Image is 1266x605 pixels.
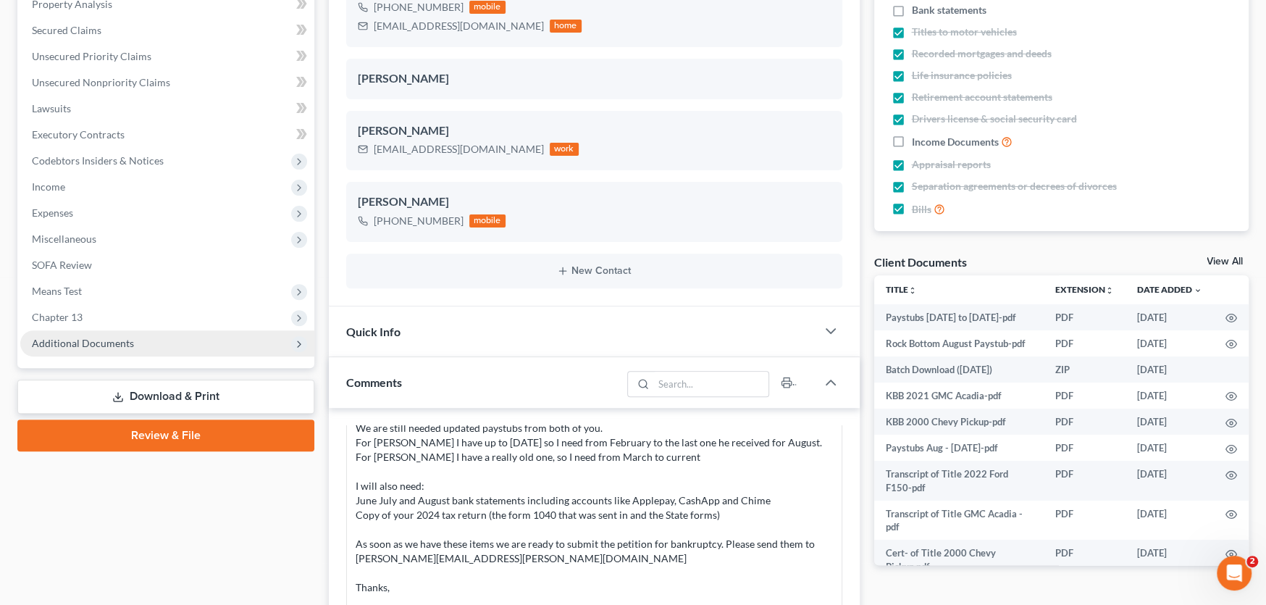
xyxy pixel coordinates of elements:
span: Means Test [32,285,82,297]
td: PDF [1044,435,1125,461]
td: PDF [1044,540,1125,580]
a: Date Added expand_more [1137,284,1202,295]
td: ZIP [1044,356,1125,383]
span: Bank statements [912,3,986,17]
td: KBB 2000 Chevy Pickup-pdf [874,409,1044,435]
span: Recorded mortgages and deeds [912,46,1052,61]
span: Separation agreements or decrees of divorces [912,179,1117,193]
a: Review & File [17,420,314,451]
div: [PERSON_NAME] [358,193,831,211]
span: 2 [1246,556,1258,567]
span: Bills [912,202,931,217]
button: New Contact [358,265,831,277]
a: Titleunfold_more [886,284,917,295]
span: Additional Documents [32,337,134,349]
div: mobile [469,214,506,228]
td: PDF [1044,501,1125,541]
i: unfold_more [908,286,917,295]
a: Download & Print [17,380,314,414]
a: Unsecured Nonpriority Claims [20,70,314,96]
td: Transcript of Title GMC Acadia -pdf [874,501,1044,541]
span: Chapter 13 [32,311,83,323]
span: Lawsuits [32,102,71,114]
a: Extensionunfold_more [1055,284,1114,295]
div: mobile [469,1,506,14]
span: Unsecured Priority Claims [32,50,151,62]
div: [PHONE_NUMBER] [374,214,464,228]
a: SOFA Review [20,252,314,278]
div: [PERSON_NAME] [358,122,831,140]
td: PDF [1044,409,1125,435]
a: Lawsuits [20,96,314,122]
td: PDF [1044,304,1125,330]
span: Retirement account statements [912,90,1052,104]
a: Executory Contracts [20,122,314,148]
a: Unsecured Priority Claims [20,43,314,70]
a: Secured Claims [20,17,314,43]
span: SOFA Review [32,259,92,271]
td: [DATE] [1125,356,1214,383]
span: Appraisal reports [912,157,991,172]
span: Miscellaneous [32,233,96,245]
div: home [550,20,582,33]
span: Income [32,180,65,193]
td: PDF [1044,330,1125,356]
td: Transcript of Title 2022 Ford F150-pdf [874,461,1044,501]
span: Income Documents [912,135,999,149]
i: expand_more [1194,286,1202,295]
td: PDF [1044,461,1125,501]
span: Comments [346,375,402,389]
span: Expenses [32,206,73,219]
td: PDF [1044,383,1125,409]
div: [EMAIL_ADDRESS][DOMAIN_NAME] [374,19,544,33]
i: unfold_more [1105,286,1114,295]
iframe: Intercom live chat [1217,556,1252,591]
div: [PERSON_NAME] [358,70,831,88]
td: [DATE] [1125,409,1214,435]
td: KBB 2021 GMC Acadia-pdf [874,383,1044,409]
span: Codebtors Insiders & Notices [32,154,164,167]
div: work [550,143,579,156]
td: Paystubs Aug - [DATE]-pdf [874,435,1044,461]
span: Secured Claims [32,24,101,36]
input: Search... [653,372,768,396]
span: Drivers license & social security card [912,112,1077,126]
td: Cert- of Title 2000 Chevy Pickup.pdf [874,540,1044,580]
td: [DATE] [1125,304,1214,330]
td: [DATE] [1125,330,1214,356]
a: View All [1207,256,1243,267]
span: Titles to motor vehicles [912,25,1017,39]
span: Quick Info [346,325,401,338]
span: Unsecured Nonpriority Claims [32,76,170,88]
td: [DATE] [1125,383,1214,409]
td: [DATE] [1125,461,1214,501]
td: Batch Download ([DATE]) [874,356,1044,383]
span: Life insurance policies [912,68,1012,83]
div: Client Documents [874,254,967,270]
td: Rock Bottom August Paystub-pdf [874,330,1044,356]
td: [DATE] [1125,501,1214,541]
div: [EMAIL_ADDRESS][DOMAIN_NAME] [374,142,544,157]
td: [DATE] [1125,435,1214,461]
span: Executory Contracts [32,128,125,141]
td: [DATE] [1125,540,1214,580]
td: Paystubs [DATE] to [DATE]-pdf [874,304,1044,330]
